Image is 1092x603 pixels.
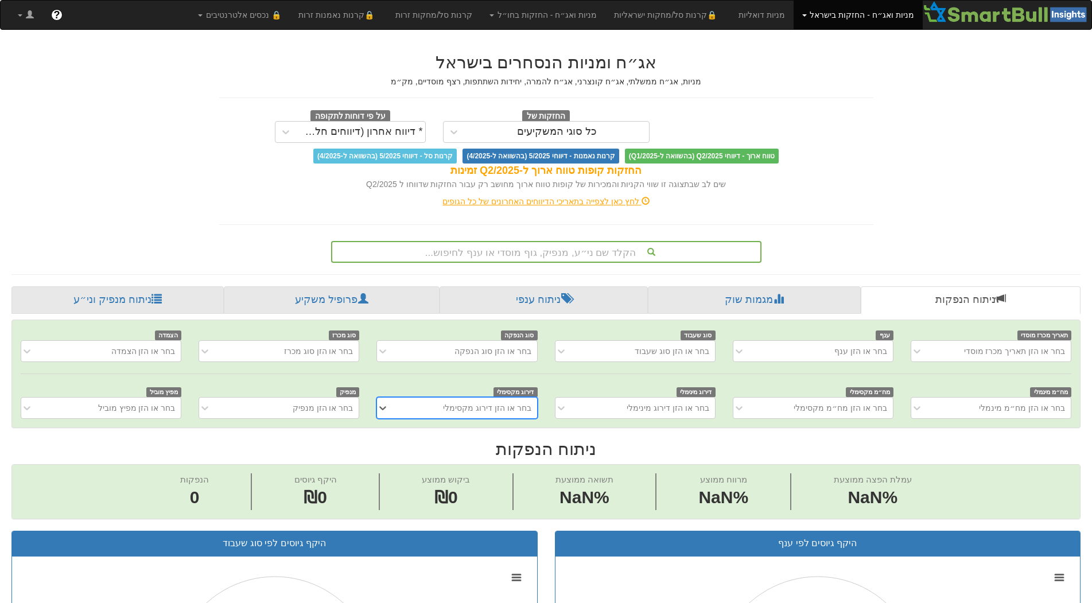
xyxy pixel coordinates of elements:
[876,330,893,340] span: ענף
[189,1,290,29] a: 🔒 נכסים אלטרנטיבים
[555,485,613,510] span: NaN%
[155,330,182,340] span: הצמדה
[794,1,923,29] a: מניות ואג״ח - החזקות בישראל
[180,474,209,484] span: הנפקות
[698,485,748,510] span: NaN%
[332,242,760,262] div: הקלד שם ני״ע, מנפיק, גוף מוסדי או ענף לחיפוש...
[979,402,1065,414] div: בחר או הזן מח״מ מינמלי
[1017,330,1071,340] span: תאריך מכרז מוסדי
[555,474,613,484] span: תשואה ממוצעת
[493,387,538,397] span: דירוג מקסימלי
[387,1,481,29] a: קרנות סל/מחקות זרות
[834,345,887,357] div: בחר או הזן ענף
[964,345,1065,357] div: בחר או הזן תאריך מכרז מוסדי
[304,488,327,507] span: ₪0
[463,149,619,164] span: קרנות נאמנות - דיווחי 5/2025 (בהשוואה ל-4/2025)
[11,439,1081,458] h2: ניתוח הנפקות
[635,345,709,357] div: בחר או הזן סוג שעבוד
[329,330,360,340] span: סוג מכרז
[294,474,337,484] span: היקף גיוסים
[700,474,747,484] span: מרווח ממוצע
[219,164,873,178] div: החזקות קופות טווח ארוך ל-Q2/2025 זמינות
[454,345,531,357] div: בחר או הזן סוג הנפקה
[336,387,360,397] span: מנפיק
[310,110,390,123] span: על פי דוחות לתקופה
[422,474,470,484] span: ביקוש ממוצע
[730,1,794,29] a: מניות דואליות
[501,330,538,340] span: סוג הנפקה
[923,1,1091,24] img: Smartbull
[481,1,605,29] a: מניות ואג״ח - החזקות בחו״ל
[180,485,209,510] span: 0
[290,1,387,29] a: 🔒קרנות נאמנות זרות
[219,77,873,86] h5: מניות, אג״ח ממשלתי, אג״ח קונצרני, אג״ח להמרה, יחידות השתתפות, רצף מוסדיים, מק״מ
[293,402,353,414] div: בחר או הזן מנפיק
[627,402,709,414] div: בחר או הזן דירוג מינימלי
[794,402,887,414] div: בחר או הזן מח״מ מקסימלי
[648,286,861,314] a: מגמות שוק
[219,178,873,190] div: שים לב שבתצוגה זו שווי הקניות והמכירות של קופות טווח ארוך מחושב רק עבור החזקות שדווחו ל Q2/2025
[681,330,716,340] span: סוג שעבוד
[42,1,71,29] a: ?
[564,537,1072,550] div: היקף גיוסים לפי ענף
[21,537,528,550] div: היקף גיוסים לפי סוג שעבוד
[219,53,873,72] h2: אג״ח ומניות הנסחרים בישראל
[1030,387,1071,397] span: מח״מ מינמלי
[53,9,60,21] span: ?
[522,110,570,123] span: החזקות של
[11,286,224,314] a: ניתוח מנפיק וני״ע
[146,387,182,397] span: מפיץ מוביל
[605,1,729,29] a: 🔒קרנות סל/מחקות ישראליות
[434,488,458,507] span: ₪0
[211,196,882,207] div: לחץ כאן לצפייה בתאריכי הדיווחים האחרונים של כל הגופים
[284,345,353,357] div: בחר או הזן סוג מכרז
[443,402,531,414] div: בחר או הזן דירוג מקסימלי
[834,485,912,510] span: NaN%
[834,474,912,484] span: עמלת הפצה ממוצעת
[111,345,176,357] div: בחר או הזן הצמדה
[846,387,893,397] span: מח״מ מקסימלי
[98,402,176,414] div: בחר או הזן מפיץ מוביל
[440,286,648,314] a: ניתוח ענפי
[224,286,440,314] a: פרופיל משקיע
[517,126,597,138] div: כל סוגי המשקיעים
[299,126,423,138] div: * דיווח אחרון (דיווחים חלקיים)
[313,149,457,164] span: קרנות סל - דיווחי 5/2025 (בהשוואה ל-4/2025)
[677,387,716,397] span: דירוג מינימלי
[625,149,779,164] span: טווח ארוך - דיווחי Q2/2025 (בהשוואה ל-Q1/2025)
[861,286,1081,314] a: ניתוח הנפקות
